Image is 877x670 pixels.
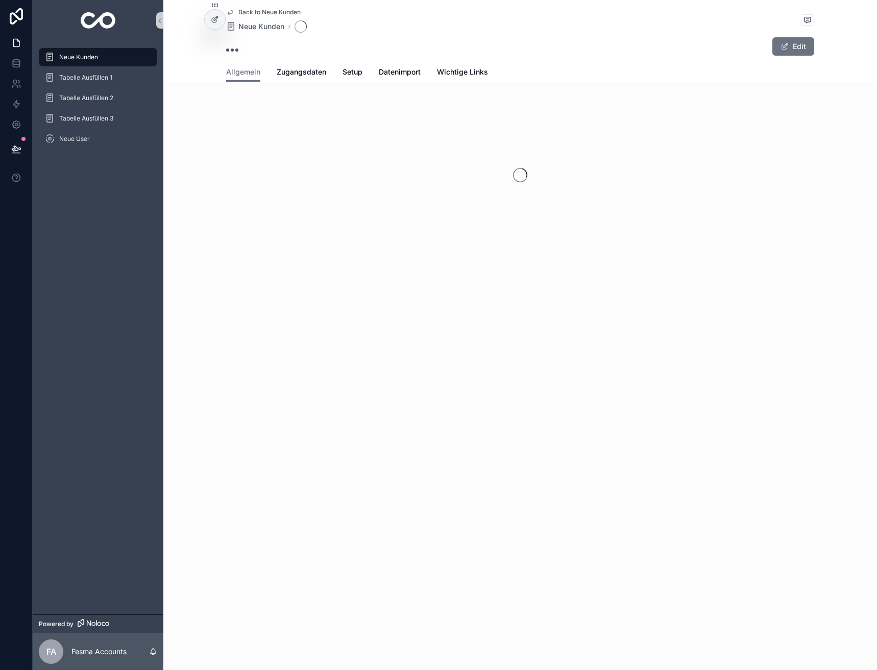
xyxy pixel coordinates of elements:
span: Tabelle Ausfüllen 3 [59,114,113,123]
span: Neue Kunden [59,53,98,61]
span: Back to Neue Kunden [238,8,301,16]
span: Neue User [59,135,90,143]
span: Allgemein [226,67,260,77]
a: Neue User [39,130,157,148]
a: Allgemein [226,63,260,82]
a: Neue Kunden [226,21,284,32]
img: App logo [81,12,116,29]
a: Datenimport [379,63,421,83]
div: scrollable content [33,41,163,161]
span: Tabelle Ausfüllen 1 [59,74,112,82]
span: Tabelle Ausfüllen 2 [59,94,113,102]
span: Powered by [39,620,74,628]
a: Back to Neue Kunden [226,8,301,16]
a: Wichtige Links [437,63,488,83]
span: Setup [343,67,362,77]
a: Neue Kunden [39,48,157,66]
a: Setup [343,63,362,83]
a: Tabelle Ausfüllen 2 [39,89,157,107]
p: Fesma Accounts [71,647,127,657]
span: Wichtige Links [437,67,488,77]
span: Zugangsdaten [277,67,326,77]
span: Neue Kunden [238,21,284,32]
span: Datenimport [379,67,421,77]
span: FA [46,645,56,658]
button: Edit [772,37,814,56]
a: Tabelle Ausfüllen 3 [39,109,157,128]
a: Powered by [33,614,163,633]
a: Tabelle Ausfüllen 1 [39,68,157,87]
a: Zugangsdaten [277,63,326,83]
